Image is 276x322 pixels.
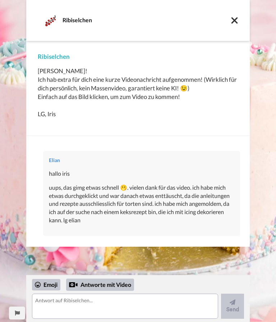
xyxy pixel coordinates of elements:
div: Ribiselchen [38,52,238,61]
div: Ribiselchen [63,16,230,23]
div: Elian [49,157,234,164]
div: Antworte mit Video [66,279,134,291]
img: Profile Image [42,12,59,29]
div: Reply by Video [69,280,78,289]
div: uups, das gimg etwas schnell 🫢. vielen dank für das video. ich habe mich etwas durchgeklickt und ... [49,184,234,224]
div: Emoji [32,279,60,290]
button: Send [221,294,244,319]
div: [PERSON_NAME]! Ich hab extra für dich eine kurze Videonachricht aufgenommen! (Wirklich für dich p... [38,67,238,118]
div: hallo iris [49,170,234,178]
